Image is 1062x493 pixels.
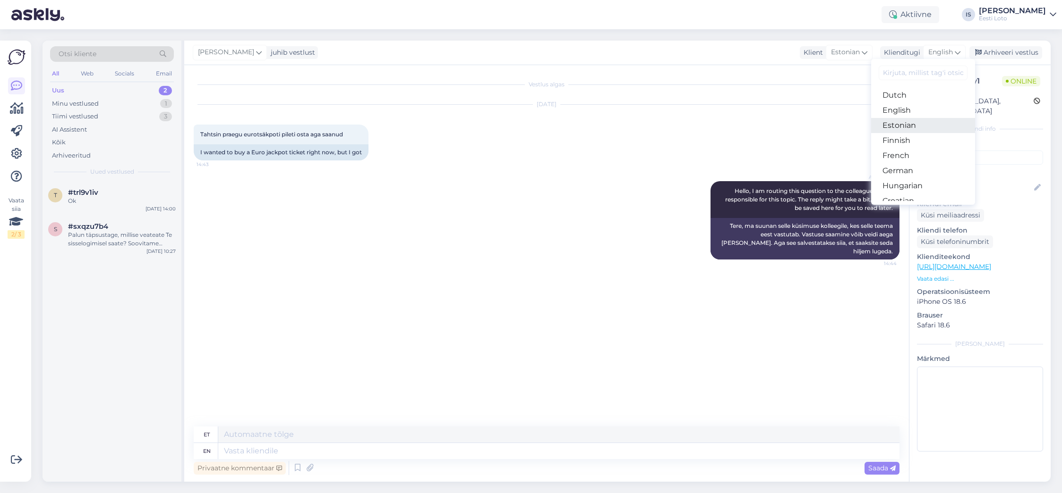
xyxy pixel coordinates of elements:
[871,193,975,209] a: Croatian
[831,47,860,58] span: Estonian
[159,112,172,121] div: 3
[969,46,1042,59] div: Arhiveeri vestlus
[871,178,975,193] a: Hungarian
[194,100,899,109] div: [DATE]
[917,310,1043,320] p: Brauser
[68,188,98,197] span: #trl9v1iv
[79,67,95,80] div: Web
[917,125,1043,133] div: Kliendi info
[68,231,176,248] div: Palun täpsustage, millise veateate Te sisselogimisel saate? Soovitame proovida ka veebilehitseja ...
[917,354,1043,364] p: Märkmed
[8,230,25,239] div: 2 / 3
[113,67,136,80] div: Socials
[917,297,1043,307] p: iPhone OS 18.6
[917,262,991,271] a: [URL][DOMAIN_NAME]
[725,187,894,211] span: Hello, I am routing this question to the colleague who is responsible for this topic. The reply m...
[203,443,211,459] div: en
[979,7,1046,15] div: [PERSON_NAME]
[52,86,64,95] div: Uus
[880,48,920,58] div: Klienditugi
[917,252,1043,262] p: Klienditeekond
[871,103,975,118] a: English
[928,47,953,58] span: English
[146,248,176,255] div: [DATE] 10:27
[917,168,1043,178] p: Kliendi nimi
[54,226,57,233] span: s
[917,150,1043,165] input: Lisa tag
[917,340,1043,348] div: [PERSON_NAME]
[917,275,1043,283] p: Vaata edasi ...
[160,99,172,109] div: 1
[204,426,210,443] div: et
[871,133,975,148] a: Finnish
[917,320,1043,330] p: Safari 18.6
[871,88,975,103] a: Dutch
[882,6,939,23] div: Aktiivne
[200,131,343,138] span: Tahtsin praegu eurotsäkpoti pileti osta aga saanud
[194,144,368,160] div: I wanted to buy a Euro jackpot ticket right now, but I got
[197,161,232,168] span: 14:43
[52,99,99,109] div: Minu vestlused
[50,67,61,80] div: All
[1002,76,1040,86] span: Online
[68,197,176,205] div: Ok
[917,235,993,248] div: Küsi telefoninumbrit
[917,209,984,222] div: Küsi meiliaadressi
[861,260,897,267] span: 14:44
[861,174,897,181] span: AI Assistent
[52,151,91,160] div: Arhiveeritud
[979,7,1056,22] a: [PERSON_NAME]Eesti Loto
[917,139,1043,149] p: Kliendi tag'id
[194,80,899,89] div: Vestlus algas
[868,464,896,472] span: Saada
[871,163,975,178] a: German
[800,48,823,58] div: Klient
[711,218,899,259] div: Tere, ma suunan selle küsimuse kolleegile, kes selle teema eest vastutab. Vastuse saamine võib ve...
[52,125,87,134] div: AI Assistent
[154,67,174,80] div: Email
[879,66,968,80] input: Kirjuta, millist tag'i otsid
[917,183,1032,193] input: Lisa nimi
[52,112,98,121] div: Tiimi vestlused
[159,86,172,95] div: 2
[979,15,1046,22] div: Eesti Loto
[917,199,1043,209] p: Kliendi email
[146,205,176,212] div: [DATE] 14:00
[917,226,1043,235] p: Kliendi telefon
[90,167,134,176] span: Uued vestlused
[920,96,1034,116] div: [GEOGRAPHIC_DATA], [GEOGRAPHIC_DATA]
[54,192,57,199] span: t
[8,196,25,239] div: Vaata siia
[52,138,66,147] div: Kõik
[68,222,108,231] span: #sxqzu7b4
[59,49,96,59] span: Otsi kliente
[871,118,975,133] a: Estonian
[8,48,26,66] img: Askly Logo
[871,148,975,163] a: French
[962,8,975,21] div: IS
[267,48,315,58] div: juhib vestlust
[917,287,1043,297] p: Operatsioonisüsteem
[194,462,286,475] div: Privaatne kommentaar
[198,47,254,58] span: [PERSON_NAME]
